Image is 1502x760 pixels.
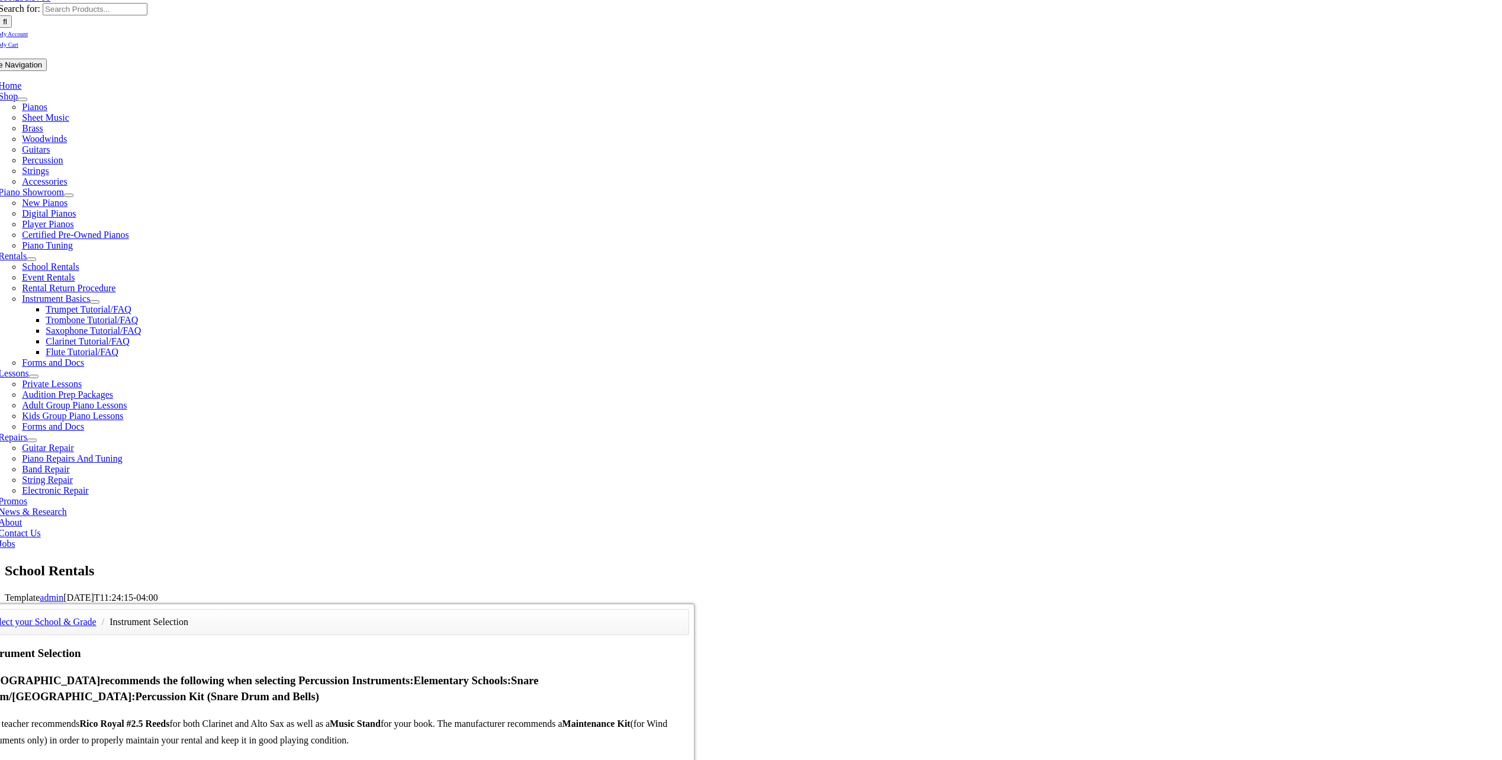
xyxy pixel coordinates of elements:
a: Brass [22,123,43,133]
a: String Repair [22,475,73,485]
button: Open submenu of Lessons [29,375,38,378]
a: Accessories [22,176,67,186]
a: Clarinet Tutorial/FAQ [46,336,130,346]
a: Private Lessons [22,379,82,389]
a: Woodwinds [22,134,67,144]
span: / [99,617,107,627]
a: Forms and Docs [22,421,84,431]
button: Open submenu of Rentals [27,257,36,261]
button: Open submenu of Instrument Basics [90,300,99,304]
a: Pianos [22,102,47,112]
a: School Rentals [22,262,79,272]
button: Open submenu of Repairs [27,439,37,442]
a: Rental Return Procedure [22,283,115,293]
strong: Elementary Schools: [413,674,511,687]
strong: [GEOGRAPHIC_DATA] [12,690,131,703]
button: Open submenu of Shop [18,98,27,101]
a: Audition Prep Packages [22,389,113,400]
strong: Percussion Kit (Snare Drum and Bells) [135,690,319,703]
a: Kids Group Piano Lessons [22,411,123,421]
strong: Music Stand [330,719,381,729]
a: Guitars [22,144,50,154]
a: Saxophone Tutorial/FAQ [46,326,141,336]
a: Digital Pianos [22,208,76,218]
strong: Rico Royal #2.5 Reeds [79,719,169,729]
a: Guitar Repair [22,443,74,453]
strong: Maintenance Kit [562,719,631,729]
a: Player Pianos [22,219,74,229]
a: Adult Group Piano Lessons [22,400,127,410]
span: [DATE]T11:24:15-04:00 [63,592,157,603]
a: Piano Repairs And Tuning [22,453,122,463]
a: Trombone Tutorial/FAQ [46,315,138,325]
button: Open submenu of Piano Showroom [64,194,73,197]
a: Strings [22,166,49,176]
a: Percussion [22,155,63,165]
a: admin [40,592,63,603]
a: Electronic Repair [22,485,88,495]
li: Instrument Selection [110,614,188,630]
a: Certified Pre-Owned Pianos [22,230,128,240]
a: New Pianos [22,198,67,208]
a: Sheet Music [22,112,69,123]
a: Trumpet Tutorial/FAQ [46,304,131,314]
a: Piano Tuning [22,240,73,250]
span: Template [5,592,40,603]
a: Forms and Docs [22,358,84,368]
a: Band Repair [22,464,69,474]
a: Instrument Basics [22,294,90,304]
a: Event Rentals [22,272,75,282]
input: Search Products... [43,3,147,15]
a: Flute Tutorial/FAQ [46,347,118,357]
